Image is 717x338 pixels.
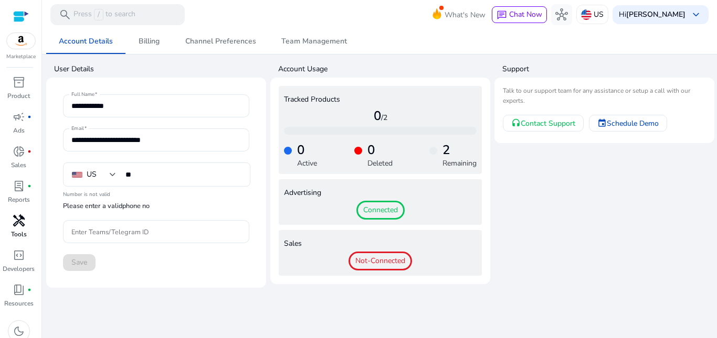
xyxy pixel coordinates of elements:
p: Resources [4,299,34,308]
mat-card-subtitle: Talk to our support team for any assistance or setup a call with our experts. [503,86,706,106]
span: Not-Connected [349,252,412,270]
p: Product [7,91,30,101]
span: What's New [445,6,486,24]
span: chat [497,10,507,20]
span: campaign [13,111,25,123]
h4: Account Usage [278,64,490,74]
img: amazon.svg [7,33,35,49]
span: fiber_manual_record [27,288,31,292]
span: handyman [13,214,25,227]
p: Reports [8,195,30,204]
div: US [87,169,97,180]
h4: Advertising [284,189,477,198]
p: Press to search [73,9,135,20]
span: fiber_manual_record [27,115,31,119]
h4: User Details [54,64,266,74]
mat-label: Full Name [71,91,94,99]
span: / [94,9,103,20]
h4: Tracked Products [284,95,477,104]
mat-icon: headset [511,118,521,128]
p: Deleted [367,158,393,169]
p: Active [297,158,317,169]
p: Developers [3,264,35,274]
span: Connected [356,201,405,220]
h4: 0 [297,143,317,158]
p: Hi [619,11,686,18]
span: dark_mode [13,325,25,337]
span: fiber_manual_record [27,149,31,154]
p: Marketplace [6,53,36,61]
span: Channel Preferences [185,38,256,45]
h4: 2 [442,143,477,158]
h4: Sales [284,239,477,248]
span: hub [555,8,568,21]
p: Tools [11,230,27,239]
button: hub [551,4,572,25]
p: Ads [13,126,25,135]
span: fiber_manual_record [27,184,31,188]
span: search [59,8,71,21]
p: Remaining [442,158,477,169]
mat-error: Number is not valid [63,188,249,199]
button: chatChat Now [492,6,547,23]
span: /2 [381,113,387,123]
mat-icon: event [597,118,607,128]
h4: 0 [367,143,393,158]
span: Account Details [59,38,113,45]
h4: 0 [284,108,477,124]
p: Sales [11,160,26,170]
mat-hint: Please enter a valid phone no [63,201,150,211]
h4: Support [502,64,714,74]
a: Contact Support [503,115,584,132]
span: Contact Support [521,118,575,129]
img: us.svg [581,9,592,20]
b: [PERSON_NAME] [626,9,686,19]
span: inventory_2 [13,76,25,89]
p: US [594,5,604,24]
span: Chat Now [509,9,542,19]
span: donut_small [13,145,25,158]
span: Schedule Demo [607,118,659,129]
span: Billing [139,38,160,45]
mat-label: Email [71,125,84,133]
span: lab_profile [13,180,25,192]
span: keyboard_arrow_down [690,8,702,21]
span: Team Management [281,38,347,45]
span: code_blocks [13,249,25,261]
span: book_4 [13,284,25,296]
